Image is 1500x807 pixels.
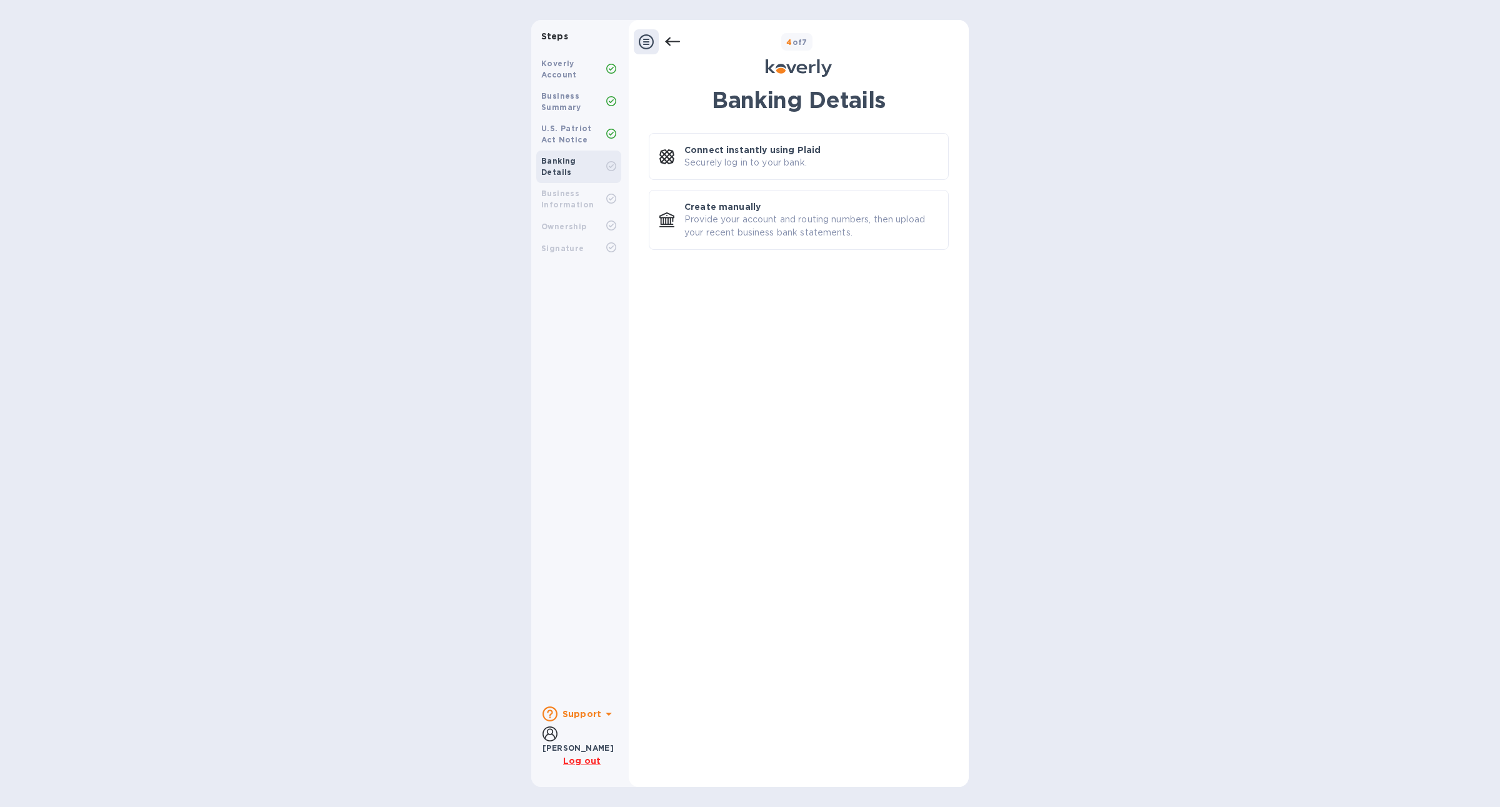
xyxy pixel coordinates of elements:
[649,190,949,250] button: Create manuallyProvide your account and routing numbers, then upload your recent business bank st...
[684,144,821,156] p: Connect instantly using Plaid
[563,756,601,766] u: Log out
[541,222,587,231] b: Ownership
[541,91,581,112] b: Business Summary
[684,201,761,213] p: Create manually
[541,244,584,253] b: Signature
[684,156,807,169] p: Securely log in to your bank.
[649,87,949,113] h1: Banking Details
[562,709,601,719] b: Support
[541,156,576,177] b: Banking Details
[786,37,807,47] b: of 7
[684,213,938,239] p: Provide your account and routing numbers, then upload your recent business bank statements.
[541,189,594,209] b: Business Information
[541,124,592,144] b: U.S. Patriot Act Notice
[786,37,792,47] span: 4
[541,59,577,79] b: Koverly Account
[541,31,568,41] b: Steps
[649,133,949,180] button: Connect instantly using PlaidSecurely log in to your bank.
[542,743,614,753] b: [PERSON_NAME]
